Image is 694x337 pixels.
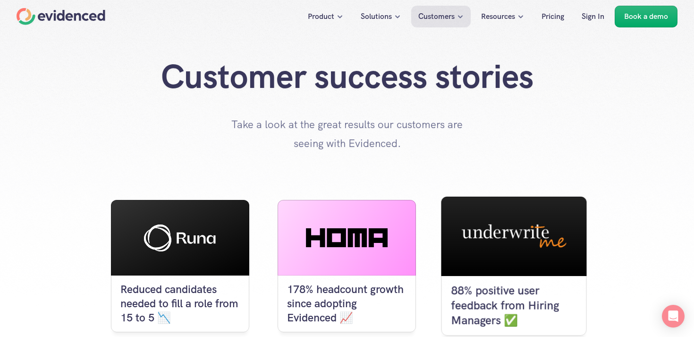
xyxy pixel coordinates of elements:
[111,200,249,332] a: Reduced candidates needed to fill a role from 15 to 5 📉
[481,10,515,23] p: Resources
[575,6,611,27] a: Sign In
[17,8,105,25] a: Home
[229,115,465,153] p: Take a look at the great results our customers are seeing with Evidenced.
[441,197,586,336] a: 88% positive user feedback from Hiring Managers ✅
[361,10,392,23] p: Solutions
[662,305,685,328] div: Open Intercom Messenger
[418,10,455,23] p: Customers
[120,283,240,325] p: Reduced candidates needed to fill a role from 15 to 5 📉
[451,284,576,328] p: 88% positive user feedback from Hiring Managers ✅
[158,57,536,96] h1: Customer success stories
[615,6,677,27] a: Book a demo
[308,10,334,23] p: Product
[534,6,571,27] a: Pricing
[542,10,564,23] p: Pricing
[287,283,406,325] p: 178% headcount growth since adopting Evidenced 📈
[624,10,668,23] p: Book a demo
[278,200,416,332] a: 178% headcount growth since adopting Evidenced 📈
[582,10,604,23] p: Sign In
